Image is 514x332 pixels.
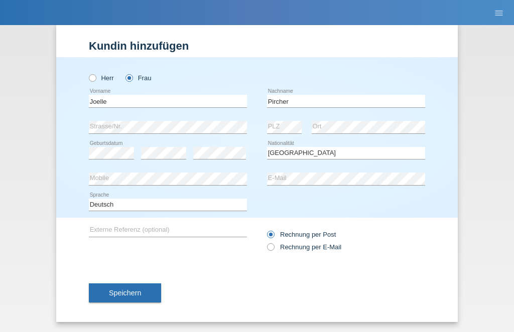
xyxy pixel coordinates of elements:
[125,74,132,81] input: Frau
[89,40,425,52] h1: Kundin hinzufügen
[267,243,274,256] input: Rechnung per E-Mail
[267,243,341,251] label: Rechnung per E-Mail
[489,10,509,16] a: menu
[89,74,114,82] label: Herr
[494,8,504,18] i: menu
[267,231,274,243] input: Rechnung per Post
[109,289,141,297] span: Speichern
[89,74,95,81] input: Herr
[267,231,336,238] label: Rechnung per Post
[89,283,161,302] button: Speichern
[125,74,151,82] label: Frau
